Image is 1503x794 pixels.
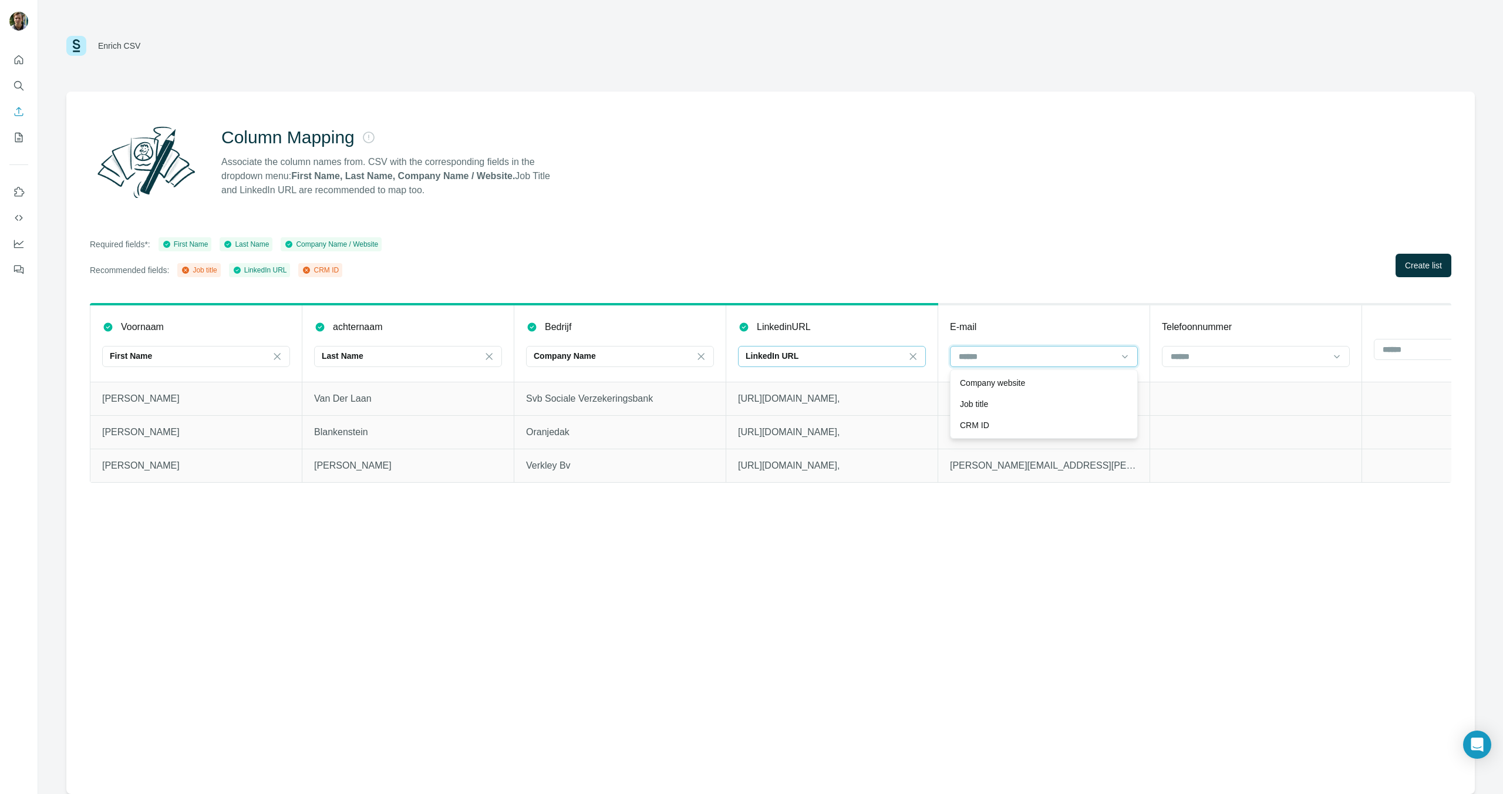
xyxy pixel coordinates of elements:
p: [PERSON_NAME] [102,459,290,473]
strong: First Name, Last Name, Company Name / Website. [291,171,515,181]
p: Blankenstein [314,425,502,439]
p: [URL][DOMAIN_NAME], [738,392,926,406]
p: [PERSON_NAME][EMAIL_ADDRESS][PERSON_NAME][DOMAIN_NAME] [950,459,1138,473]
p: Recommended fields: [90,264,169,276]
span: Create list [1405,260,1442,271]
p: Van Der Laan [314,392,502,406]
button: Use Surfe on LinkedIn [9,181,28,203]
p: First Name [110,350,152,362]
p: CRM ID [960,419,989,431]
p: [PERSON_NAME] [102,392,290,406]
p: Job title [960,398,988,410]
img: Surfe Illustration - Column Mapping [90,120,203,204]
p: Company Name [534,350,596,362]
div: Job title [181,265,217,275]
img: Avatar [9,12,28,31]
div: Enrich CSV [98,40,140,52]
div: First Name [162,239,208,250]
p: Associate the column names from. CSV with the corresponding fields in the dropdown menu: Job Titl... [221,155,561,197]
p: Bedrijf [545,320,571,334]
div: LinkedIn URL [232,265,287,275]
button: Use Surfe API [9,207,28,228]
p: [PERSON_NAME] [102,425,290,439]
p: LinkedIn URL [746,350,798,362]
h2: Column Mapping [221,127,355,148]
p: Svb Sociale Verzekeringsbank [526,392,714,406]
p: LinkedinURL [757,320,811,334]
img: Surfe Logo [66,36,86,56]
div: Last Name [223,239,269,250]
p: Voornaam [121,320,164,334]
p: achternaam [333,320,383,334]
button: Search [9,75,28,96]
button: Create list [1396,254,1451,277]
p: Oranjedak [526,425,714,439]
p: [URL][DOMAIN_NAME], [738,459,926,473]
div: Company Name / Website [284,239,378,250]
button: Feedback [9,259,28,280]
p: Telefoonnummer [1162,320,1232,334]
div: CRM ID [302,265,339,275]
p: Company website [960,377,1025,389]
button: Dashboard [9,233,28,254]
div: Open Intercom Messenger [1463,731,1491,759]
p: Required fields*: [90,238,150,250]
p: Last Name [322,350,363,362]
p: [URL][DOMAIN_NAME], [738,425,926,439]
button: My lists [9,127,28,148]
button: Enrich CSV [9,101,28,122]
p: E-mail [950,320,976,334]
p: [PERSON_NAME] [314,459,502,473]
button: Quick start [9,49,28,70]
p: Verkley Bv [526,459,714,473]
